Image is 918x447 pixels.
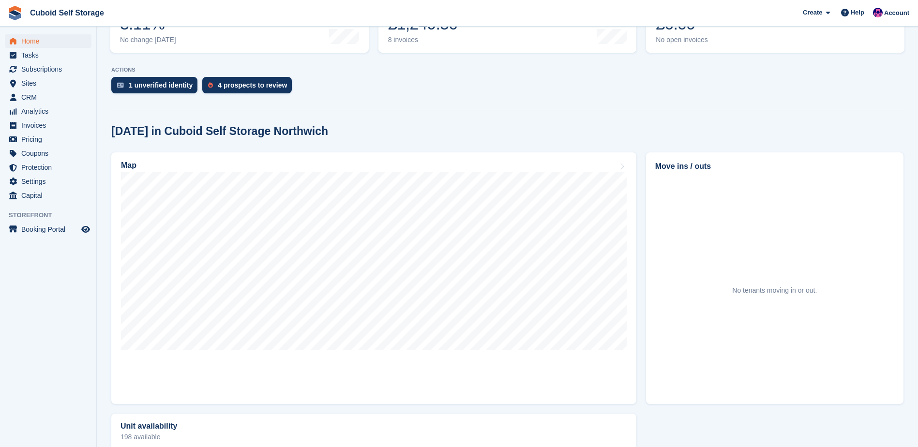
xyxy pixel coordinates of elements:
h2: Map [121,161,136,170]
div: 4 prospects to review [218,81,287,89]
span: Home [21,34,79,48]
span: CRM [21,90,79,104]
a: 1 unverified identity [111,77,202,98]
div: No open invoices [656,36,722,44]
img: Gurpreet Dev [873,8,883,17]
span: Help [851,8,864,17]
h2: [DATE] in Cuboid Self Storage Northwich [111,125,328,138]
img: stora-icon-8386f47178a22dfd0bd8f6a31ec36ba5ce8667c1dd55bd0f319d3a0aa187defe.svg [8,6,22,20]
span: Capital [21,189,79,202]
a: menu [5,189,91,202]
a: menu [5,62,91,76]
a: menu [5,223,91,236]
span: Protection [21,161,79,174]
a: menu [5,76,91,90]
img: verify_identity-adf6edd0f0f0b5bbfe63781bf79b02c33cf7c696d77639b501bdc392416b5a36.svg [117,82,124,88]
p: ACTIONS [111,67,903,73]
span: Storefront [9,210,96,220]
h2: Unit availability [120,422,177,431]
div: 8 invoices [388,36,460,44]
a: menu [5,90,91,104]
a: Cuboid Self Storage [26,5,108,21]
a: menu [5,175,91,188]
a: Map [111,152,636,404]
a: menu [5,161,91,174]
a: menu [5,34,91,48]
p: 198 available [120,433,627,440]
span: Analytics [21,104,79,118]
span: Invoices [21,119,79,132]
div: 1 unverified identity [129,81,193,89]
span: Subscriptions [21,62,79,76]
a: menu [5,104,91,118]
a: menu [5,119,91,132]
div: No change [DATE] [120,36,176,44]
span: Settings [21,175,79,188]
span: Tasks [21,48,79,62]
span: Account [884,8,909,18]
a: Preview store [80,223,91,235]
span: Sites [21,76,79,90]
span: Booking Portal [21,223,79,236]
span: Coupons [21,147,79,160]
h2: Move ins / outs [655,161,894,172]
a: 4 prospects to review [202,77,297,98]
img: prospect-51fa495bee0391a8d652442698ab0144808aea92771e9ea1ae160a38d050c398.svg [208,82,213,88]
div: No tenants moving in or out. [732,285,817,296]
a: menu [5,133,91,146]
span: Create [803,8,822,17]
a: menu [5,147,91,160]
a: menu [5,48,91,62]
span: Pricing [21,133,79,146]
